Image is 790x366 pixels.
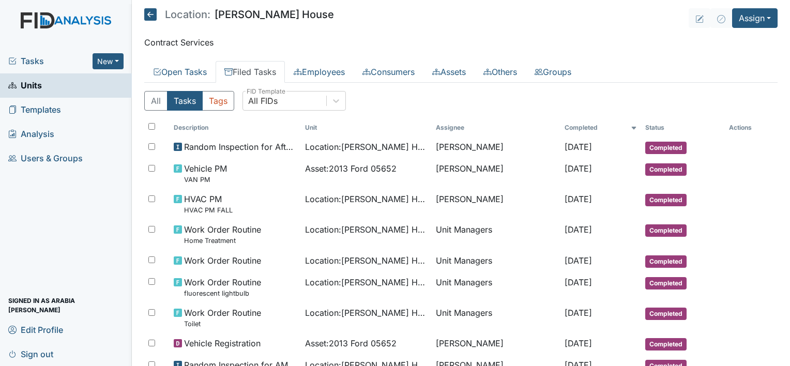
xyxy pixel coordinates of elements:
span: Units [8,78,42,94]
button: All [144,91,168,111]
span: Analysis [8,126,54,142]
span: Completed [645,338,687,350]
span: Edit Profile [8,322,63,338]
small: VAN PM [184,175,227,185]
div: All FIDs [248,95,278,107]
a: Tasks [8,55,93,67]
a: Consumers [354,61,423,83]
span: Signed in as Arabia [PERSON_NAME] [8,297,124,313]
th: Actions [725,119,777,136]
span: Vehicle PM VAN PM [184,162,227,185]
span: [DATE] [565,194,592,204]
span: [DATE] [565,277,592,287]
td: [PERSON_NAME] [432,333,560,355]
th: Toggle SortBy [560,119,641,136]
span: Location : [PERSON_NAME] House [305,141,428,153]
span: Completed [645,142,687,154]
span: Location : [PERSON_NAME] House [305,276,428,288]
span: Completed [645,308,687,320]
span: Location: [165,9,210,20]
td: Unit Managers [432,302,560,333]
small: HVAC PM FALL [184,205,233,215]
small: Home Treatment [184,236,261,246]
span: Location : [PERSON_NAME] House [305,254,428,267]
a: Open Tasks [144,61,216,83]
span: Work Order Routine [184,254,261,267]
span: Random Inspection for Afternoon [184,141,297,153]
span: Location : [PERSON_NAME] House [305,307,428,319]
a: Filed Tasks [216,61,285,83]
span: Completed [645,277,687,289]
span: [DATE] [565,224,592,235]
input: Toggle All Rows Selected [148,123,155,130]
small: Toilet [184,319,261,329]
small: fluorescent lightbulb [184,288,261,298]
span: Completed [645,224,687,237]
td: Unit Managers [432,250,560,272]
span: Vehicle Registration [184,337,261,349]
button: Assign [732,8,778,28]
span: Templates [8,102,61,118]
span: HVAC PM HVAC PM FALL [184,193,233,215]
a: Others [475,61,526,83]
span: Asset : 2013 Ford 05652 [305,337,397,349]
button: New [93,53,124,69]
span: Completed [645,194,687,206]
a: Groups [526,61,580,83]
th: Toggle SortBy [641,119,725,136]
a: Employees [285,61,354,83]
span: [DATE] [565,142,592,152]
span: Completed [645,163,687,176]
td: Unit Managers [432,219,560,250]
span: [DATE] [565,255,592,266]
p: Contract Services [144,36,778,49]
span: Location : [PERSON_NAME] House [305,223,428,236]
span: Asset : 2013 Ford 05652 [305,162,397,175]
td: [PERSON_NAME] [432,158,560,189]
a: Assets [423,61,475,83]
th: Toggle SortBy [170,119,301,136]
th: Assignee [432,119,560,136]
h5: [PERSON_NAME] House [144,8,334,21]
span: [DATE] [565,308,592,318]
th: Toggle SortBy [301,119,432,136]
td: [PERSON_NAME] [432,189,560,219]
button: Tasks [167,91,203,111]
span: Completed [645,255,687,268]
span: Work Order Routine fluorescent lightbulb [184,276,261,298]
td: Unit Managers [432,272,560,302]
span: [DATE] [565,338,592,348]
span: Work Order Routine Home Treatment [184,223,261,246]
div: Type filter [144,91,234,111]
span: [DATE] [565,163,592,174]
td: [PERSON_NAME] [432,136,560,158]
span: Sign out [8,346,53,362]
span: Work Order Routine Toilet [184,307,261,329]
span: Users & Groups [8,150,83,166]
span: Location : [PERSON_NAME] House [305,193,428,205]
button: Tags [202,91,234,111]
